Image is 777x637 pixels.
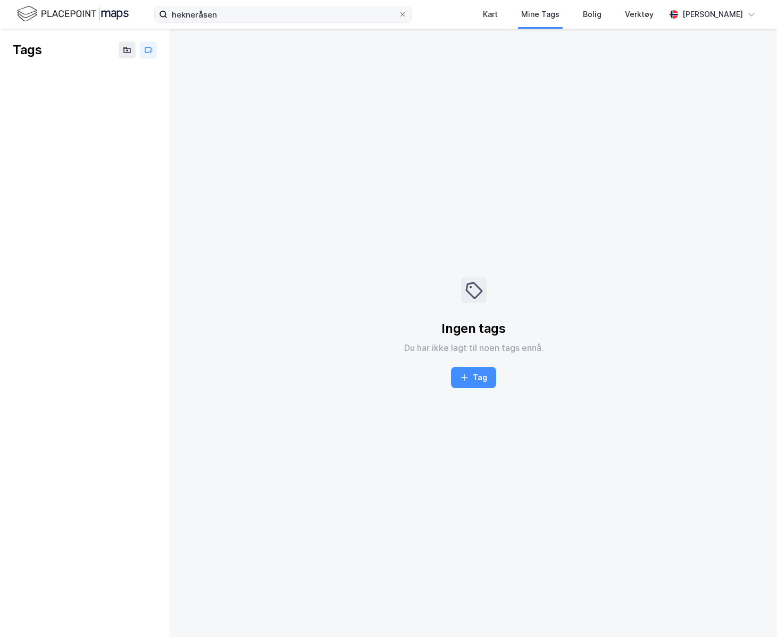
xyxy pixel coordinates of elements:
[17,5,129,23] img: logo.f888ab2527a4732fd821a326f86c7f29.svg
[13,41,41,58] div: Tags
[682,8,743,21] div: [PERSON_NAME]
[625,8,654,21] div: Verktøy
[521,8,559,21] div: Mine Tags
[483,8,498,21] div: Kart
[404,341,544,354] div: Du har ikke lagt til noen tags ennå.
[583,8,601,21] div: Bolig
[441,320,505,337] div: Ingen tags
[168,6,398,22] input: Søk på adresse, matrikkel, gårdeiere, leietakere eller personer
[724,586,777,637] iframe: Chat Widget
[451,367,496,388] button: Tag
